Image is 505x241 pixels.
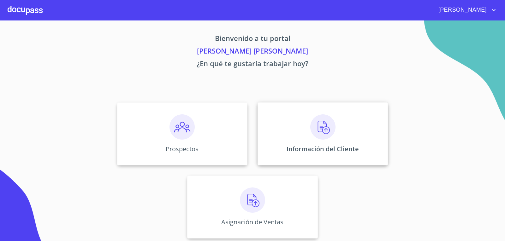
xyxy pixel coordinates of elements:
[58,58,447,71] p: ¿En qué te gustaría trabajar hoy?
[169,114,195,140] img: prospectos.png
[58,46,447,58] p: [PERSON_NAME] [PERSON_NAME]
[221,218,283,226] p: Asignación de Ventas
[434,5,497,15] button: account of current user
[310,114,336,140] img: carga.png
[166,145,199,153] p: Prospectos
[434,5,490,15] span: [PERSON_NAME]
[240,187,265,213] img: carga.png
[287,145,359,153] p: Información del Cliente
[58,33,447,46] p: Bienvenido a tu portal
